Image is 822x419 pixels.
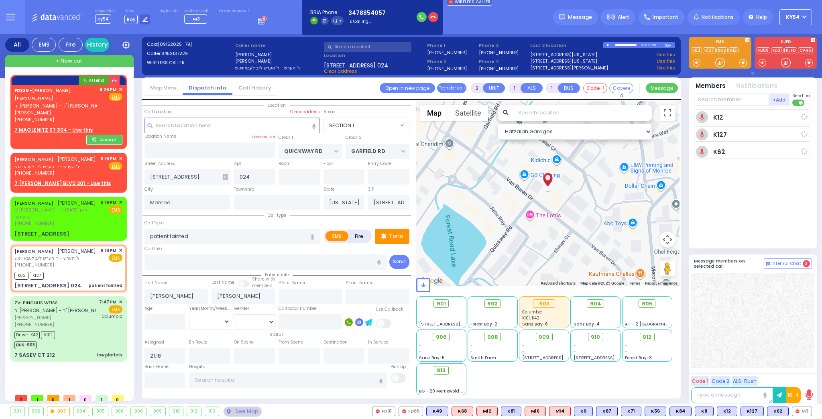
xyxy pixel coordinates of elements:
div: FD31 [372,407,395,416]
label: Call Type [144,220,164,226]
img: comment-alt.png [766,262,770,266]
div: ALS [476,407,498,416]
a: Dispatch info [183,84,232,92]
button: Code 2 [710,376,730,386]
span: [PERSON_NAME] [57,199,96,206]
label: Cross 1 [279,134,293,141]
span: Message [568,13,592,21]
span: Clear address [324,68,357,74]
span: [PHONE_NUMBER] [14,321,54,327]
label: Apt [234,161,241,167]
span: 913 [437,366,446,374]
span: [STREET_ADDRESS][PERSON_NAME] [522,355,598,361]
div: BLS [717,407,737,416]
span: 902 [487,300,498,308]
button: Show street map [420,105,448,121]
label: [PHONE_NUMBER] [427,49,467,55]
a: bay [716,47,728,53]
label: Lines [124,9,151,14]
label: Clear address [290,109,320,115]
label: P First Name [279,280,305,286]
button: Accept [86,135,122,145]
span: 1 [96,395,108,401]
label: [PERSON_NAME] [235,51,321,58]
span: Ky54 [95,14,111,24]
div: BLS [426,407,448,416]
span: [PHONE_NUMBER] [14,262,54,268]
a: [PERSON_NAME] [PERSON_NAME] [14,87,71,102]
span: Important [653,14,678,21]
span: [STREET_ADDRESS] 024 [324,61,388,68]
label: Fire units on call [219,9,249,14]
div: 902 [28,407,44,416]
span: SECTION 1 [329,122,354,130]
span: 910 [591,333,600,341]
span: 906 [436,333,447,341]
a: Open in new page [380,83,435,93]
a: FD89 [757,47,770,53]
button: Show satellite imagery [448,105,488,121]
a: K62 [713,149,725,155]
span: Columbia [102,313,122,319]
span: K127 [30,272,44,280]
label: First Name [144,280,167,286]
button: Drag Pegman onto the map to open Street View [659,260,676,277]
div: K87 [596,407,618,416]
span: Location [264,102,290,108]
span: BRIA Phone [310,9,344,16]
span: - [625,315,627,321]
div: 7 SASEV CT 212 [14,351,55,359]
label: Location Name [144,133,176,140]
label: Assigned [144,339,164,346]
span: members [252,283,273,289]
div: 910 [169,407,183,416]
input: Search hospital [189,372,387,388]
span: - [419,315,421,321]
button: Code 1 [691,376,709,386]
button: Members [696,81,726,91]
input: Search member [694,94,769,106]
button: UNIT [483,83,505,93]
div: 0:00 [641,41,648,50]
img: red-radio-icon.svg [402,409,406,413]
div: K49 [426,407,448,416]
span: K101 [41,331,55,339]
span: Sanz Bay-4 [574,321,600,327]
div: 905 [93,407,108,416]
span: 904 [590,300,601,308]
a: K12 [728,47,739,53]
u: EMS [112,163,120,169]
label: [PHONE_NUMBER] [479,49,519,55]
span: ר' הערש - ר' הערש לייב לעבאוויטש [14,255,96,262]
div: BLS [501,407,521,416]
div: / [647,41,649,50]
span: Phone 2 [427,58,476,65]
button: Transfer call [437,83,466,93]
label: WIRELESS CALLER [147,59,233,66]
a: K62 [691,47,702,53]
div: BLS [574,407,593,416]
img: red-radio-icon.svg [376,409,380,413]
span: Internal Chat [771,261,801,266]
span: ר' הערש - ר' הערש לייב לעבאוויטש [14,163,96,170]
div: 903 [47,407,69,416]
span: - [470,309,473,315]
span: ר' [PERSON_NAME] - ר' [PERSON_NAME] [14,102,106,109]
img: Google [418,276,445,286]
span: Notifications [702,14,734,21]
label: Destination [324,339,348,346]
div: Year/Month/Week/Day [189,305,230,312]
a: Call History [232,84,277,92]
span: K62 [14,272,28,280]
span: [PERSON_NAME] [14,110,97,116]
span: Smith Farm [470,355,496,361]
div: 912 [187,407,201,416]
div: ALS [452,407,473,416]
span: - [419,376,421,382]
span: Send text [792,93,812,99]
span: 901 [437,300,446,308]
span: [PERSON_NAME] [57,248,96,254]
span: 3478854057 [348,9,412,17]
button: Send [389,255,409,269]
span: 1 [63,395,75,401]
